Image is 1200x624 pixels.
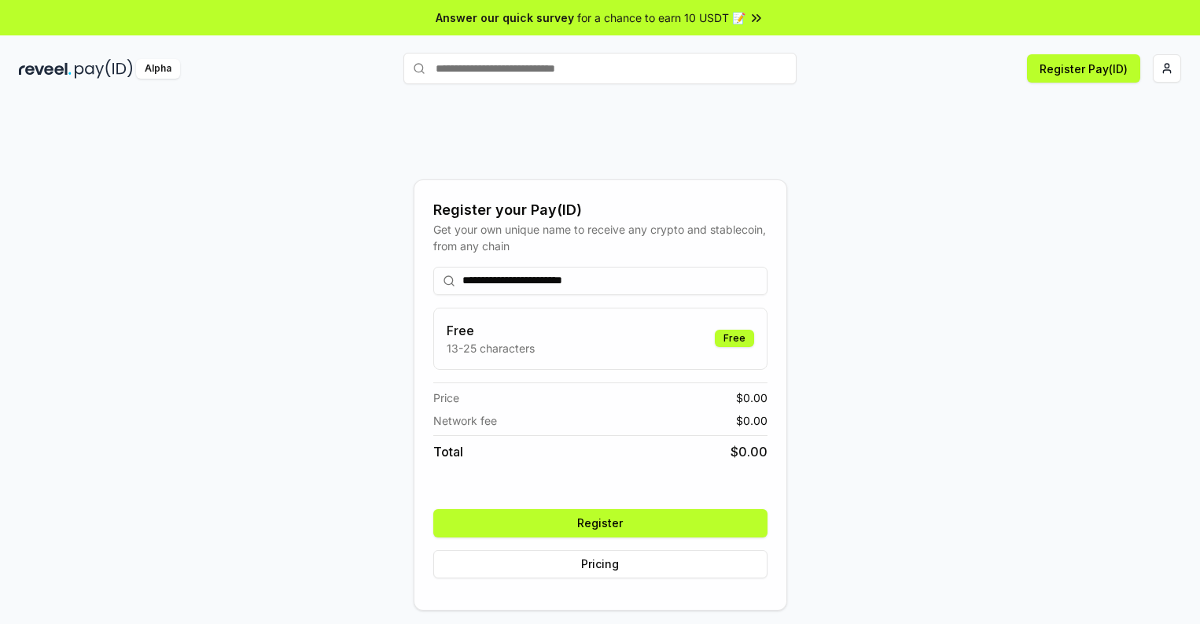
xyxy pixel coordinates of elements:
[736,412,767,429] span: $ 0.00
[436,9,574,26] span: Answer our quick survey
[433,412,497,429] span: Network fee
[433,221,767,254] div: Get your own unique name to receive any crypto and stablecoin, from any chain
[433,199,767,221] div: Register your Pay(ID)
[136,59,180,79] div: Alpha
[731,442,767,461] span: $ 0.00
[715,330,754,347] div: Free
[433,442,463,461] span: Total
[19,59,72,79] img: reveel_dark
[736,390,767,406] span: $ 0.00
[447,340,535,356] p: 13-25 characters
[577,9,745,26] span: for a chance to earn 10 USDT 📝
[433,509,767,537] button: Register
[1027,54,1140,83] button: Register Pay(ID)
[447,321,535,340] h3: Free
[433,390,459,406] span: Price
[433,550,767,578] button: Pricing
[75,59,133,79] img: pay_id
